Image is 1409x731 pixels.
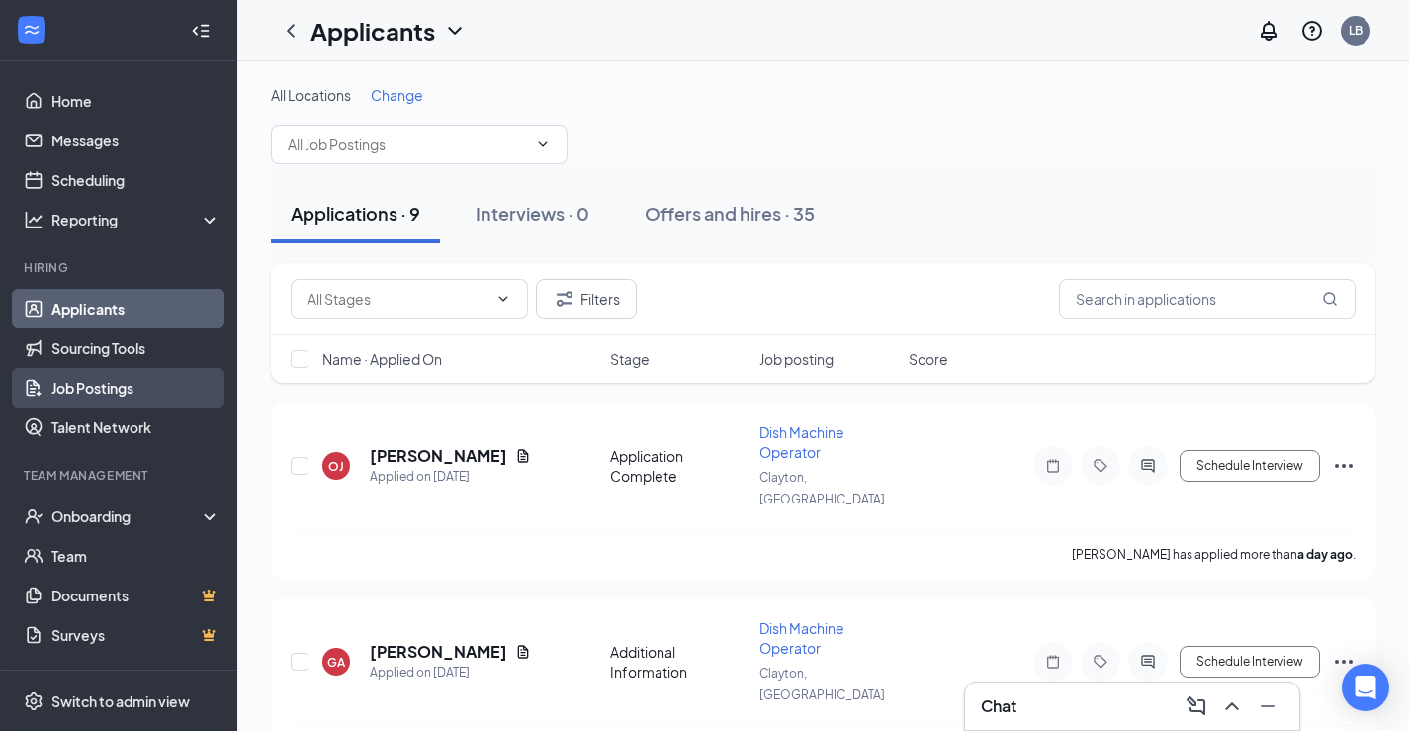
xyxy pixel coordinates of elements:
[370,641,507,663] h5: [PERSON_NAME]
[515,644,531,660] svg: Document
[1332,650,1356,674] svg: Ellipses
[51,81,220,121] a: Home
[191,21,211,41] svg: Collapse
[51,576,220,615] a: DocumentsCrown
[51,210,221,229] div: Reporting
[1332,454,1356,478] svg: Ellipses
[1342,664,1389,711] div: Open Intercom Messenger
[535,137,551,152] svg: ChevronDown
[1072,546,1356,563] p: [PERSON_NAME] has applied more than .
[1349,22,1363,39] div: LB
[24,259,217,276] div: Hiring
[645,201,815,226] div: Offers and hires · 35
[1256,694,1279,718] svg: Minimize
[1180,646,1320,678] button: Schedule Interview
[1252,690,1283,722] button: Minimize
[1089,654,1112,670] svg: Tag
[610,642,748,682] div: Additional Information
[1216,690,1248,722] button: ChevronUp
[370,445,507,467] h5: [PERSON_NAME]
[1220,694,1244,718] svg: ChevronUp
[1136,654,1160,670] svg: ActiveChat
[51,328,220,368] a: Sourcing Tools
[1181,690,1212,722] button: ComposeMessage
[443,19,467,43] svg: ChevronDown
[610,446,748,486] div: Application Complete
[24,691,44,711] svg: Settings
[553,287,576,311] svg: Filter
[981,695,1016,717] h3: Chat
[1297,547,1353,562] b: a day ago
[371,86,423,104] span: Change
[24,467,217,484] div: Team Management
[51,160,220,200] a: Scheduling
[759,423,844,461] span: Dish Machine Operator
[370,467,531,487] div: Applied on [DATE]
[327,654,345,671] div: GA
[1041,458,1065,474] svg: Note
[1300,19,1324,43] svg: QuestionInfo
[370,663,531,683] div: Applied on [DATE]
[759,349,834,369] span: Job posting
[536,279,637,319] button: Filter Filters
[759,619,844,657] span: Dish Machine Operator
[51,506,204,526] div: Onboarding
[515,448,531,464] svg: Document
[51,615,220,655] a: SurveysCrown
[1136,458,1160,474] svg: ActiveChat
[476,201,589,226] div: Interviews · 0
[909,349,948,369] span: Score
[759,470,885,506] span: Clayton, [GEOGRAPHIC_DATA]
[51,408,220,447] a: Talent Network
[51,691,190,711] div: Switch to admin view
[1089,458,1112,474] svg: Tag
[495,291,511,307] svg: ChevronDown
[22,20,42,40] svg: WorkstreamLogo
[308,288,487,310] input: All Stages
[51,121,220,160] a: Messages
[322,349,442,369] span: Name · Applied On
[291,201,420,226] div: Applications · 9
[51,289,220,328] a: Applicants
[24,210,44,229] svg: Analysis
[1180,450,1320,482] button: Schedule Interview
[24,506,44,526] svg: UserCheck
[759,666,885,702] span: Clayton, [GEOGRAPHIC_DATA]
[271,86,351,104] span: All Locations
[1257,19,1280,43] svg: Notifications
[1322,291,1338,307] svg: MagnifyingGlass
[610,349,650,369] span: Stage
[51,536,220,576] a: Team
[279,19,303,43] svg: ChevronLeft
[310,14,435,47] h1: Applicants
[1185,694,1208,718] svg: ComposeMessage
[51,368,220,408] a: Job Postings
[1059,279,1356,319] input: Search in applications
[328,458,344,475] div: OJ
[1041,654,1065,670] svg: Note
[288,134,527,155] input: All Job Postings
